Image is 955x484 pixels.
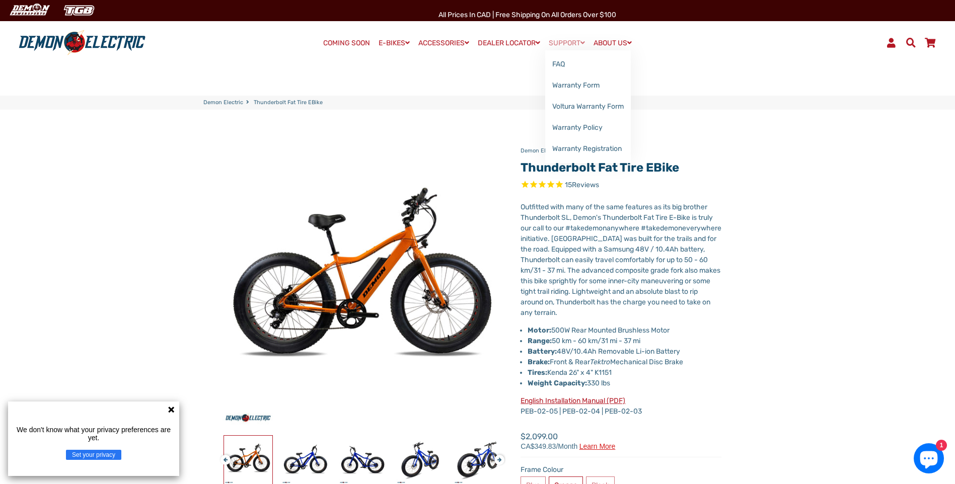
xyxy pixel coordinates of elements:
span: Outfitted with many of the same features as its big brother Thunderbolt SL, Demon's Thunderbolt F... [521,203,721,317]
img: Demon Electric [5,2,53,19]
a: ACCESSORIES [415,36,473,50]
li: 50 km - 60 km/31 mi - 37 mi [528,336,721,346]
p: Demon Electric [521,147,721,155]
span: Thunderbolt Fat Tire eBike [254,99,323,107]
span: Reviews [572,181,599,190]
strong: Range: [528,337,552,345]
span: Rated 4.8 out of 5 stars 15 reviews [521,180,721,191]
img: Thunderbolt Fat Tire eBike - Demon Electric [224,436,272,484]
img: Thunderbolt Fat Tire eBike - Demon Electric [396,436,445,484]
a: FAQ [545,54,631,75]
a: COMING SOON [320,36,374,50]
strong: Weight Capacity: [528,379,587,387]
a: Thunderbolt Fat Tire eBike [521,160,679,175]
label: Frame Colour [521,464,721,475]
button: Previous [221,450,227,461]
li: Kenda 26" x 4" K1151 [528,367,721,378]
a: SUPPORT [545,36,589,50]
strong: Brake: [528,358,550,366]
a: Warranty Policy [545,117,631,138]
li: 500W Rear Mounted Brushless Motor [528,325,721,336]
p: PEB-02-05 | PEB-02-04 | PEB-02-03 [521,395,721,417]
strong: Battery: [528,347,557,356]
strong: Tires: [528,368,547,377]
a: E-BIKES [375,36,413,50]
a: English Installation Manual (PDF) [521,396,625,405]
img: Thunderbolt Fat Tire eBike - Demon Electric [281,436,330,484]
img: Thunderbolt Fat Tire eBike - Demon Electric [454,436,502,484]
li: 330 lbs [528,378,721,388]
span: 15 reviews [565,181,599,190]
a: Warranty Registration [545,138,631,159]
span: All Prices in CAD | Free shipping on all orders over $100 [438,11,616,19]
li: 48V/10.4Ah Removable Li-ion Battery [528,346,721,357]
a: Demon Electric [203,99,243,107]
em: Tektro [590,358,610,366]
li: Front & Rear Mechanical Disc Brake [528,357,721,367]
img: Demon Electric logo [15,30,149,56]
img: TGB Canada [58,2,100,19]
p: We don't know what your privacy preferences are yet. [12,426,175,442]
img: Thunderbolt Fat Tire eBike - Demon Electric [339,436,387,484]
strong: Motor: [528,326,551,335]
button: Next [494,450,500,461]
a: Voltura Warranty Form [545,96,631,117]
span: $2,099.00 [521,431,615,450]
a: DEALER LOCATOR [474,36,544,50]
a: ABOUT US [590,36,635,50]
inbox-online-store-chat: Shopify online store chat [911,443,947,476]
button: Set your privacy [66,450,121,460]
a: Warranty Form [545,75,631,96]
